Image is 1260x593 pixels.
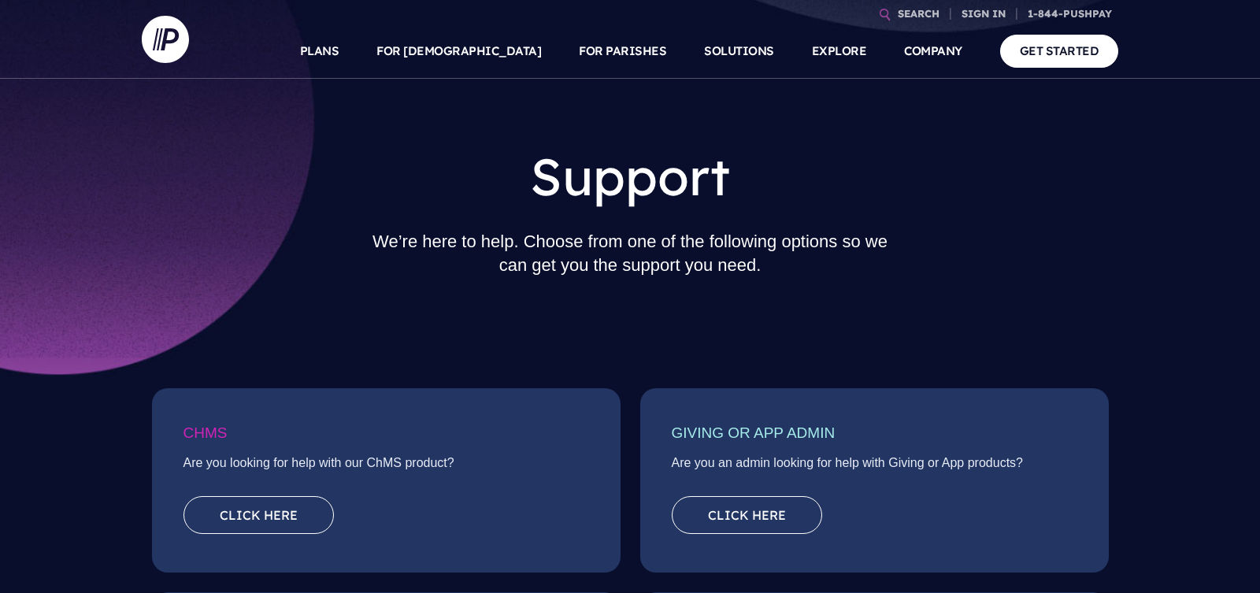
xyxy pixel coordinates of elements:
p: Are you looking for help with our ChMS product? [183,453,589,481]
h2: We’re here to help. Choose from one of the following options so we can get you the support you need. [358,217,902,290]
p: Are you an admin looking for help with Giving or App products? [672,453,1077,481]
a: GET STARTED [1000,35,1119,67]
a: EXPLORE [812,24,867,79]
a: Click here [183,496,334,534]
a: Click here [672,496,822,534]
a: PLANS [300,24,339,79]
h3: ChMS [183,420,589,453]
h3: Giving or App Admin [672,420,1077,453]
a: FOR [DEMOGRAPHIC_DATA] [376,24,541,79]
a: FOR PARISHES [579,24,666,79]
a: COMPANY [904,24,962,79]
a: SOLUTIONS [704,24,774,79]
h1: Support [358,135,902,217]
